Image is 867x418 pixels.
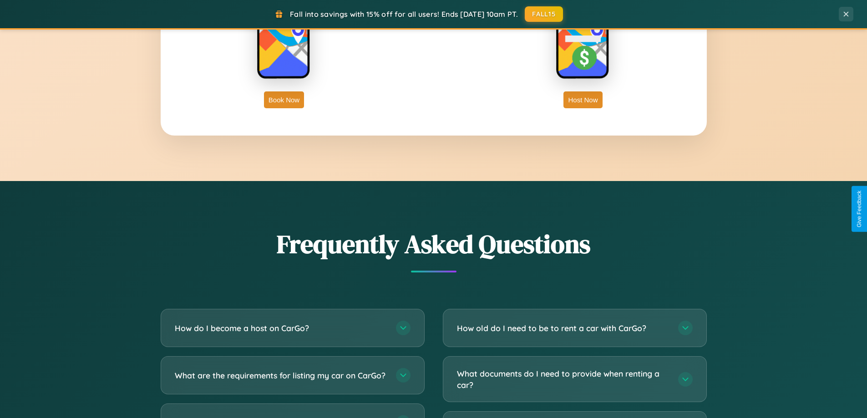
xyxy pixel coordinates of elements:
[175,322,387,334] h3: How do I become a host on CarGo?
[457,322,669,334] h3: How old do I need to be to rent a car with CarGo?
[525,6,563,22] button: FALL15
[563,91,602,108] button: Host Now
[175,370,387,381] h3: What are the requirements for listing my car on CarGo?
[457,368,669,390] h3: What documents do I need to provide when renting a car?
[161,227,707,262] h2: Frequently Asked Questions
[264,91,304,108] button: Book Now
[290,10,518,19] span: Fall into savings with 15% off for all users! Ends [DATE] 10am PT.
[856,191,862,227] div: Give Feedback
